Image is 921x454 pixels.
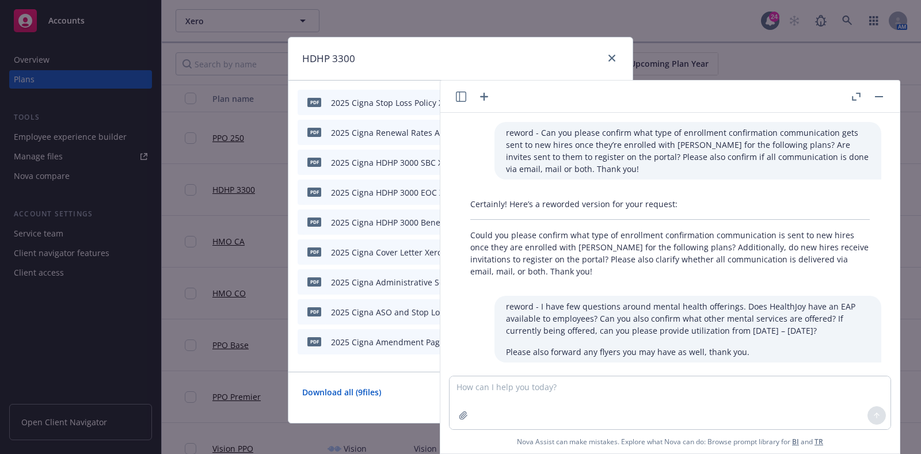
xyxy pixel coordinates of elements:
[302,386,381,409] a: Download all ( 9 files)
[470,229,870,277] p: Could you please confirm what type of enrollment confirmation communication is sent to new hires ...
[331,336,479,348] div: 2025 Cigna Amendment Page Xero.pdf
[331,306,536,318] div: 2025 Cigna ASO and Stop Loss Cover Letters Xero.pdf
[331,127,535,139] div: 2025 Cigna Renewal Rates Admin Fees Only Xero.pdf
[506,127,870,175] p: reword - Can you please confirm what type of enrollment confirmation communication gets sent to n...
[307,218,321,226] span: pdf
[307,98,321,106] span: pdf
[792,437,799,447] a: BI
[307,247,321,256] span: pdf
[506,300,870,337] p: reword - I have few questions around mental health offerings. Does HealthJoy have an EAP availabl...
[445,430,895,453] span: Nova Assist can make mistakes. Explore what Nova can do: Browse prompt library for and
[470,198,870,210] p: Certainly! Here’s a reworded version for your request:
[302,51,355,66] h1: HDHP 3300
[331,186,472,199] div: 2025 Cigna HDHP 3000 EOC Xero.pdf
[331,246,458,258] div: 2025 Cigna Cover Letter Xero.pdf
[815,437,823,447] a: TR
[331,276,532,288] div: 2025 Cigna Administrative Service Contract Xero.pdf
[331,157,471,169] div: 2025 Cigna HDHP 3000 SBC Xero.pdf
[307,337,321,346] span: pdf
[307,128,321,136] span: pdf
[307,307,321,316] span: pdf
[307,277,321,286] span: pdf
[307,188,321,196] span: pdf
[331,216,522,228] div: 2025 Cigna HDHP 3000 Benefit Summary Xero.pdf
[605,51,619,65] a: close
[506,346,870,358] p: Please also forward any flyers you may have as well, thank you.
[307,158,321,166] span: pdf
[331,97,471,109] div: 2025 Cigna Stop Loss Policy Xero.pdf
